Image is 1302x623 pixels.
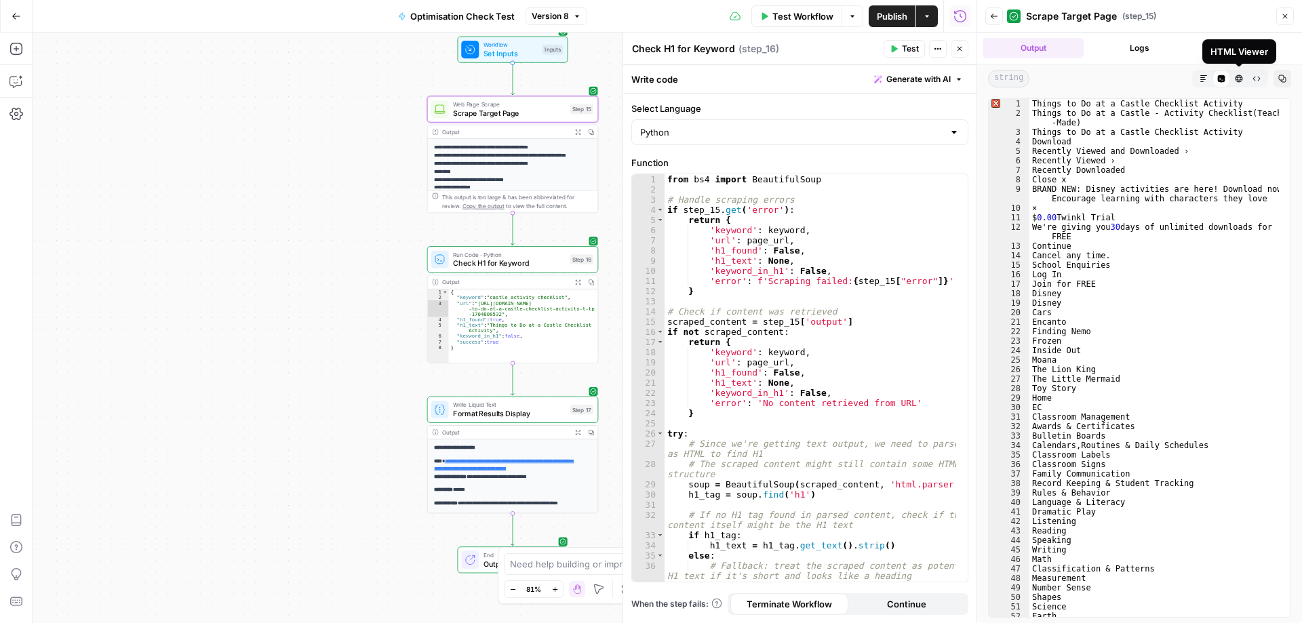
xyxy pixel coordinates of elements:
div: 11 [989,213,1029,222]
div: 9 [989,184,1029,203]
span: Publish [877,9,907,23]
div: 33 [632,530,665,540]
span: Version 8 [532,10,569,22]
span: Error, read annotations row 1 [989,99,1001,108]
div: 10 [989,203,1029,213]
img: tab_domain_overview_orange.svg [39,79,50,89]
div: 11 [632,276,665,286]
div: 45 [989,545,1029,555]
span: Run Code · Python [453,250,566,259]
div: Keywords by Traffic [152,80,224,89]
div: 13 [989,241,1029,251]
div: 3 [632,195,665,205]
div: 1 [428,289,449,295]
div: 36 [989,460,1029,469]
div: 22 [989,327,1029,336]
div: 47 [989,564,1029,574]
span: Set Inputs [484,48,538,59]
span: ( step_15 ) [1122,10,1156,22]
button: Generate with AI [869,71,968,88]
button: Metadata [1196,38,1297,58]
div: 9 [632,256,665,266]
span: Toggle code folding, rows 33 through 34 [656,530,664,540]
div: 24 [989,346,1029,355]
div: 30 [632,489,665,500]
div: 37 [632,581,665,601]
div: 32 [989,422,1029,431]
div: 27 [989,374,1029,384]
g: Edge from step_15 to step_16 [511,213,515,245]
button: Logs [1089,38,1190,58]
div: 12 [632,286,665,296]
div: Inputs [542,45,563,55]
div: 35 [632,550,665,561]
div: 28 [989,384,1029,393]
div: 3 [428,300,449,317]
div: 27 [632,439,665,459]
div: Step 15 [570,104,593,115]
div: 26 [989,365,1029,374]
div: 2 [428,295,449,300]
span: Toggle code folding, rows 26 through 64 [656,428,664,439]
span: Format Results Display [453,408,566,419]
span: Toggle code folding, rows 16 through 24 [656,327,664,337]
div: 23 [989,336,1029,346]
div: 17 [989,279,1029,289]
span: Continue [887,597,926,611]
div: 8 [989,175,1029,184]
span: Write Liquid Text [453,400,566,409]
label: Select Language [631,102,968,115]
div: 5 [632,215,665,225]
span: Generate with AI [886,73,951,85]
div: 13 [632,296,665,306]
div: 20 [989,308,1029,317]
span: Terminate Workflow [747,597,832,611]
button: Test Workflow [751,5,842,27]
div: 2 [989,108,1029,127]
div: 22 [632,388,665,398]
div: Output [442,127,568,136]
div: 6 [989,156,1029,165]
div: 15 [989,260,1029,270]
div: 23 [632,398,665,408]
div: 6 [428,334,449,339]
div: Step 16 [570,254,593,264]
span: string [988,70,1029,87]
span: Check H1 for Keyword [453,258,566,268]
div: 25 [989,355,1029,365]
div: 21 [989,317,1029,327]
div: Output [442,278,568,287]
g: Edge from step_16 to step_17 [511,363,515,395]
label: Function [631,156,968,169]
div: 5 [989,146,1029,156]
div: 49 [989,583,1029,592]
div: 4 [989,137,1029,146]
div: 17 [632,337,665,347]
div: Output [442,428,568,437]
a: When the step fails: [631,598,722,610]
div: 33 [989,431,1029,441]
span: Scrape Target Page [453,108,566,119]
span: Test [902,43,919,55]
div: 39 [989,488,1029,498]
div: 8 [632,245,665,256]
button: Continue [848,593,966,615]
div: HTML Viewer [1210,45,1268,58]
div: 19 [632,357,665,367]
div: 34 [989,441,1029,450]
g: Edge from start to step_15 [511,63,515,95]
div: 14 [989,251,1029,260]
div: Run Code · PythonCheck H1 for KeywordStep 16Output{ "keyword":"castle activity checklist", "url":... [427,246,599,363]
g: Edge from step_17 to end [511,513,515,545]
div: 18 [632,347,665,357]
div: 52 [989,611,1029,621]
button: Optimisation Check Test [390,5,523,27]
div: 35 [989,450,1029,460]
div: 8 [428,344,449,350]
div: Step 17 [570,405,593,415]
span: Toggle code folding, rows 35 through 42 [656,550,664,561]
div: 19 [989,298,1029,308]
div: 21 [632,378,665,388]
div: 26 [632,428,665,439]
